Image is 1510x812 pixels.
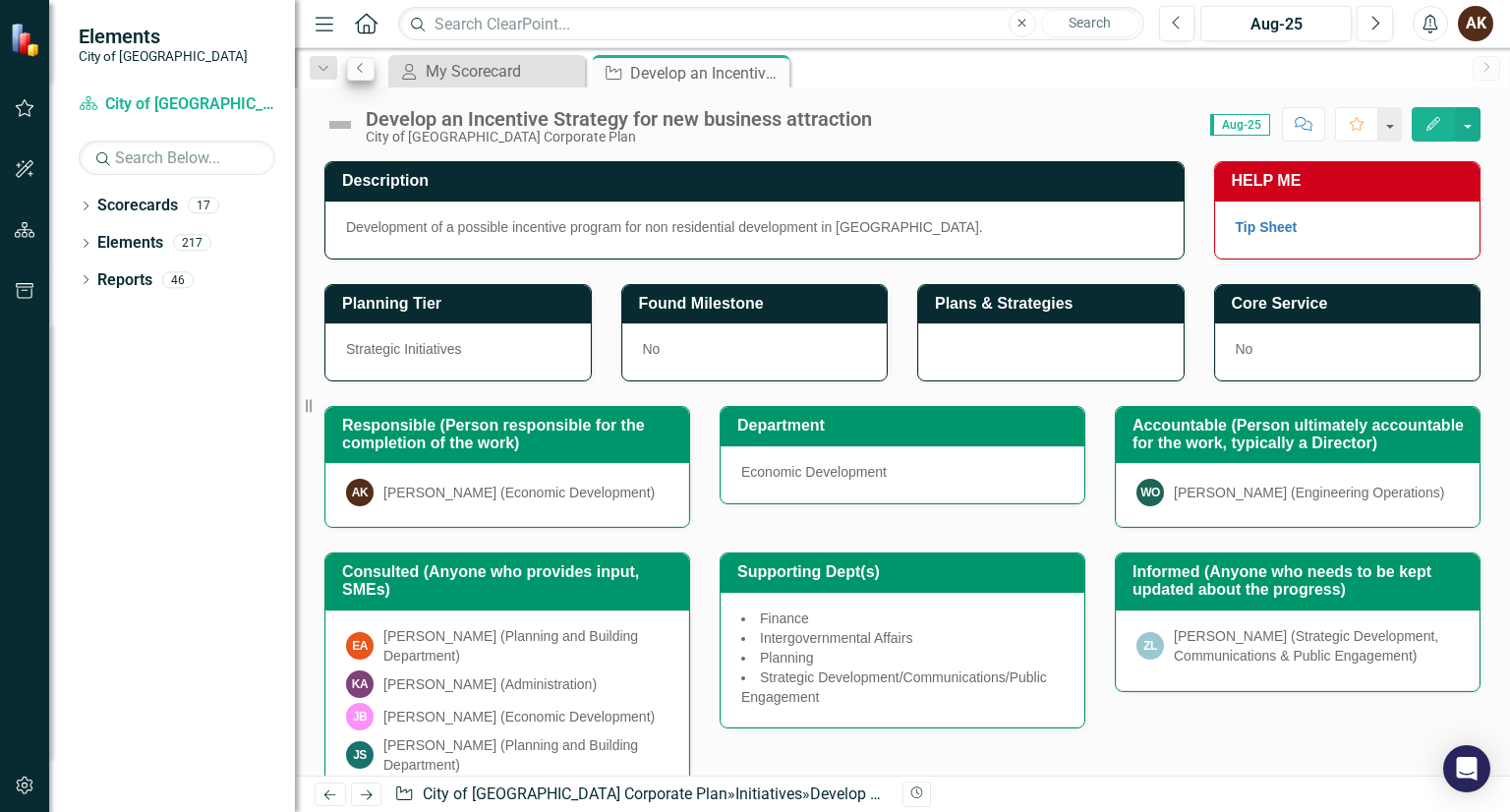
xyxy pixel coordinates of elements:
h3: Plans & Strategies [935,295,1174,313]
span: Finance [760,610,809,626]
h3: Informed (Anyone who needs to be kept updated about the progress) [1132,563,1470,598]
div: [PERSON_NAME] (Economic Development) [383,483,655,502]
h3: Planning Tier [342,295,581,313]
button: Search [1041,10,1139,37]
h3: Core Service [1232,295,1471,313]
h3: Responsible (Person responsible for the completion of the work) [342,417,679,451]
span: Planning [760,650,814,666]
span: Search [1069,15,1111,30]
h3: Found Milestone [639,295,878,313]
input: Search ClearPoint... [398,7,1143,41]
span: Intergovernmental Affairs [760,630,912,646]
span: Aug-25 [1210,114,1270,136]
h3: Accountable (Person ultimately accountable for the work, typically a Director) [1132,417,1470,451]
div: JB [346,703,374,730]
div: EA [346,632,374,660]
a: Reports [97,269,152,292]
span: Economic Development [741,464,887,480]
button: AK [1458,6,1493,41]
span: No [1236,341,1253,357]
div: [PERSON_NAME] (Planning and Building Department) [383,735,668,775]
h3: HELP ME [1232,172,1471,190]
div: WO [1136,479,1164,506]
div: Open Intercom Messenger [1443,745,1490,792]
span: Strategic Initiatives [346,341,462,357]
input: Search Below... [79,141,275,175]
a: City of [GEOGRAPHIC_DATA] Corporate Plan [79,93,275,116]
div: City of [GEOGRAPHIC_DATA] Corporate Plan [366,130,872,145]
div: [PERSON_NAME] (Administration) [383,674,597,694]
div: AK [346,479,374,506]
div: [PERSON_NAME] (Economic Development) [383,707,655,726]
div: Develop an Incentive Strategy for new business attraction [366,108,872,130]
div: 17 [188,198,219,214]
span: Elements [79,25,248,48]
div: » » [394,783,888,806]
a: City of [GEOGRAPHIC_DATA] Corporate Plan [423,784,727,803]
div: 217 [173,235,211,252]
div: My Scorecard [426,59,580,84]
div: 46 [162,271,194,288]
div: [PERSON_NAME] (Strategic Development, Communications & Public Engagement) [1174,626,1459,666]
a: Elements [97,232,163,255]
a: Tip Sheet [1236,219,1298,235]
div: JS [346,741,374,769]
h3: Consulted (Anyone who provides input, SMEs) [342,563,679,598]
p: Development of a possible incentive program for non residential development in [GEOGRAPHIC_DATA]. [346,217,1163,237]
h3: Description [342,172,1174,190]
button: Aug-25 [1200,6,1352,41]
h3: Department [737,417,1074,435]
a: My Scorecard [393,59,580,84]
div: Develop an Incentive Strategy for new business attraction [630,61,784,86]
div: [PERSON_NAME] (Planning and Building Department) [383,626,668,666]
span: No [643,341,661,357]
span: Strategic Development/Communications/Public Engagement [741,669,1047,705]
small: City of [GEOGRAPHIC_DATA] [79,48,248,64]
a: Scorecards [97,195,178,217]
div: Develop an Incentive Strategy for new business attraction [810,784,1208,803]
div: KA [346,670,374,698]
div: ZL [1136,632,1164,660]
h3: Supporting Dept(s) [737,563,1074,581]
img: ClearPoint Strategy [10,23,44,57]
img: Not Defined [324,109,356,141]
div: Aug-25 [1207,13,1345,36]
div: [PERSON_NAME] (Engineering Operations) [1174,483,1444,502]
a: Initiatives [735,784,802,803]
